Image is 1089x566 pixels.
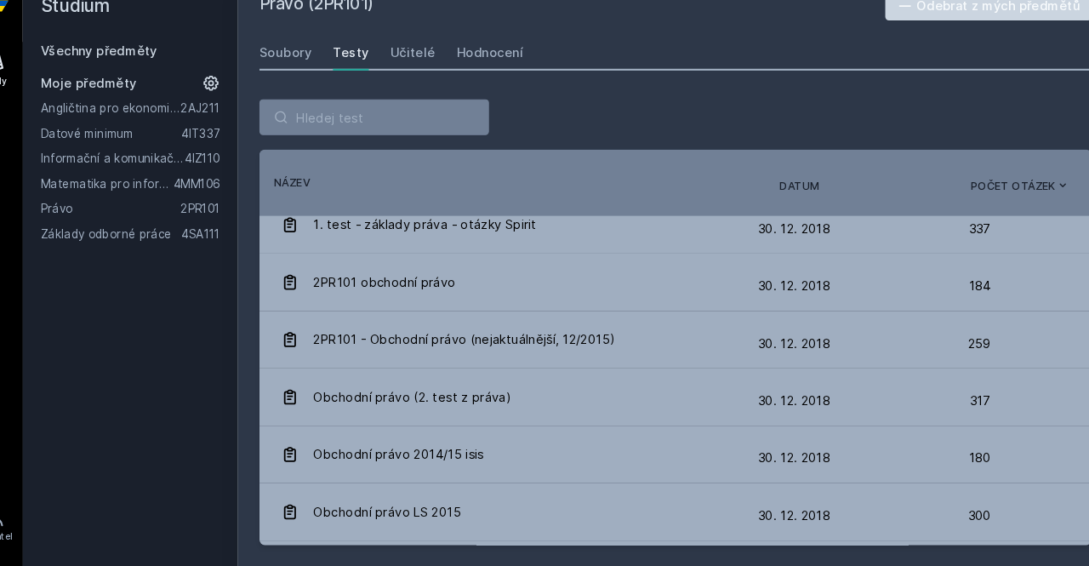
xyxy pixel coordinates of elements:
[279,269,1069,323] a: 2PR101 obchodní právo 30. 12. 2018 184
[204,220,242,233] a: 2PR101
[279,487,1069,541] a: Obchodní právo LS 2015 30. 12. 2018 300
[330,388,518,422] span: Obchodní právo (2. test z práva)
[71,146,205,163] a: Datové minimum
[466,70,529,87] div: Hodnocení
[279,214,1069,269] a: 1. test - základy práva - otázky Spirit 30. 12. 2018 337
[71,99,162,116] span: Moje předměty
[466,61,529,95] a: Hodnocení
[71,170,208,187] a: Informační a komunikační technologie
[954,197,1048,213] button: Počet otázek
[204,124,242,138] a: 2AJ211
[752,237,821,252] span: 30. 12. 2018
[279,323,1069,378] a: 2PR101 - Obchodní právo (nejaktuálnější, 12/2015) 30. 12. 2018 259
[205,148,242,162] a: 4IT337
[330,279,465,313] span: 2PR101 obchodní právo
[279,70,328,87] div: Soubory
[953,392,973,426] span: 317
[279,432,1069,487] a: Obchodní právo 2014/15 isis 30. 12. 2018 180
[349,70,383,87] div: Testy
[3,500,51,552] a: Uživatel
[952,228,973,262] span: 337
[279,123,497,157] input: Hledej test
[752,510,821,524] span: 30. 12. 2018
[205,243,242,257] a: 4SA111
[403,61,446,95] a: Učitelé
[71,242,205,259] a: Základy odborné práce
[752,401,821,415] span: 30. 12. 2018
[3,68,51,120] a: Study
[279,20,873,48] h2: Právo (2PR101)
[752,455,821,470] span: 30. 12. 2018
[403,70,446,87] div: Učitelé
[71,123,204,140] a: Angličtina pro ekonomická studia 1 (B2/C1)
[952,283,973,317] span: 184
[954,197,1035,213] span: Počet otázek
[208,172,242,186] a: 4IZ110
[9,531,45,544] div: Uživatel
[952,446,973,480] span: 180
[279,61,328,95] a: Soubory
[293,194,327,209] button: Název
[279,378,1069,432] a: Obchodní právo (2. test z práva) 30. 12. 2018 317
[330,334,617,368] span: 2PR101 - Obchodní právo (nejaktuálnější, 12/2015)
[349,61,383,95] a: Testy
[71,194,197,211] a: Matematika pro informatiky
[15,99,40,111] div: Study
[873,20,1069,48] button: Odebrat z mých předmětů
[951,337,973,371] span: 259
[330,497,470,531] span: Obchodní právo LS 2015
[752,292,821,306] span: 30. 12. 2018
[71,218,204,235] a: Právo
[951,500,973,535] span: 300
[773,197,811,213] button: Datum
[197,196,242,209] a: 4MM106
[752,346,821,361] span: 30. 12. 2018
[330,225,542,259] span: 1. test - základy práva - otázky Spirit
[330,443,492,477] span: Obchodní právo 2014/15 isis
[71,69,182,83] a: Všechny předměty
